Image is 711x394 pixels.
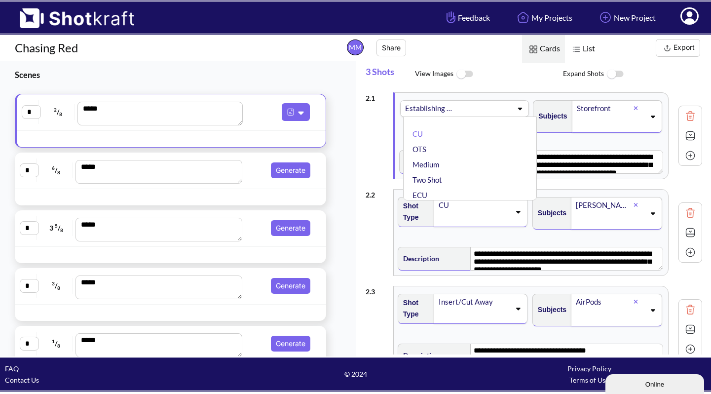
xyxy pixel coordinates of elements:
button: Export [656,39,700,57]
span: / [39,278,74,294]
span: Description [400,154,441,170]
span: MM [347,39,364,55]
img: Expand Icon [683,128,698,143]
li: Medium [411,157,535,172]
span: Feedback [444,12,490,23]
button: Generate [271,336,310,352]
div: 2 . 2 [366,184,388,200]
img: Export Icon [661,42,674,54]
img: Hand Icon [444,9,458,26]
span: Description [398,347,439,363]
button: Generate [271,278,310,294]
span: 3 Shots [366,61,415,87]
li: Two Shot [411,172,535,188]
img: Add Icon [597,9,614,26]
span: 6 [52,165,55,171]
img: Trash Icon [683,302,698,317]
a: Contact Us [5,376,39,384]
img: Add Icon [683,342,698,356]
img: ToggleOff Icon [604,64,626,85]
button: Generate [271,220,310,236]
div: Privacy Policy [472,363,706,374]
span: Shot Type [398,198,429,226]
a: FAQ [5,364,19,373]
span: 2 [54,107,57,113]
h3: Scenes [15,69,331,80]
div: 2.1Establishing shotCUOTSMediumTwo ShotECUWideMaster shotCowboyInsertPOVFull ShotEstablishingThre... [366,87,703,184]
div: 2 . 1 [366,87,388,104]
span: 3 / [39,220,74,236]
img: Pdf Icon [284,106,297,118]
span: View Images [415,64,563,85]
button: Share [376,39,406,56]
img: Expand Icon [683,322,698,337]
div: [PERSON_NAME] [575,198,634,212]
li: CU [411,126,535,142]
span: 8 [59,111,62,117]
span: Subjects [533,108,567,124]
span: Subjects [533,205,566,221]
img: List Icon [570,43,583,56]
span: Expand Shots [563,64,711,85]
span: / [41,104,75,120]
span: 8 [57,169,60,175]
span: List [565,35,600,63]
span: 8 [60,227,63,233]
img: Add Icon [683,148,698,163]
span: Subjects [533,302,566,318]
div: 2 . 3 [366,281,388,297]
iframe: chat widget [605,372,706,394]
span: © 2024 [239,368,473,380]
span: Cards [522,35,565,63]
img: Add Icon [683,245,698,260]
div: AirPods [575,295,634,309]
span: / [39,162,74,178]
button: Generate [271,162,310,178]
li: ECU [411,188,535,203]
img: ToggleOff Icon [453,64,476,85]
div: Storefront [576,102,634,115]
div: CU [438,198,510,212]
a: My Projects [507,4,580,31]
a: New Project [590,4,663,31]
img: Trash Icon [683,205,698,220]
img: Expand Icon [683,225,698,240]
span: / [39,336,74,352]
img: Trash Icon [683,109,698,123]
div: Establishing shot [404,102,455,115]
img: Card Icon [527,43,540,56]
span: 5 [55,223,58,229]
span: 8 [57,285,60,291]
div: Insert/Cut Away [438,295,510,309]
span: 8 [57,343,60,349]
span: 1 [52,338,55,344]
span: Description [398,250,439,267]
span: Shot Type [398,295,429,322]
div: Terms of Use [472,374,706,386]
li: OTS [411,142,535,157]
span: 3 [52,280,55,286]
img: Home Icon [515,9,531,26]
